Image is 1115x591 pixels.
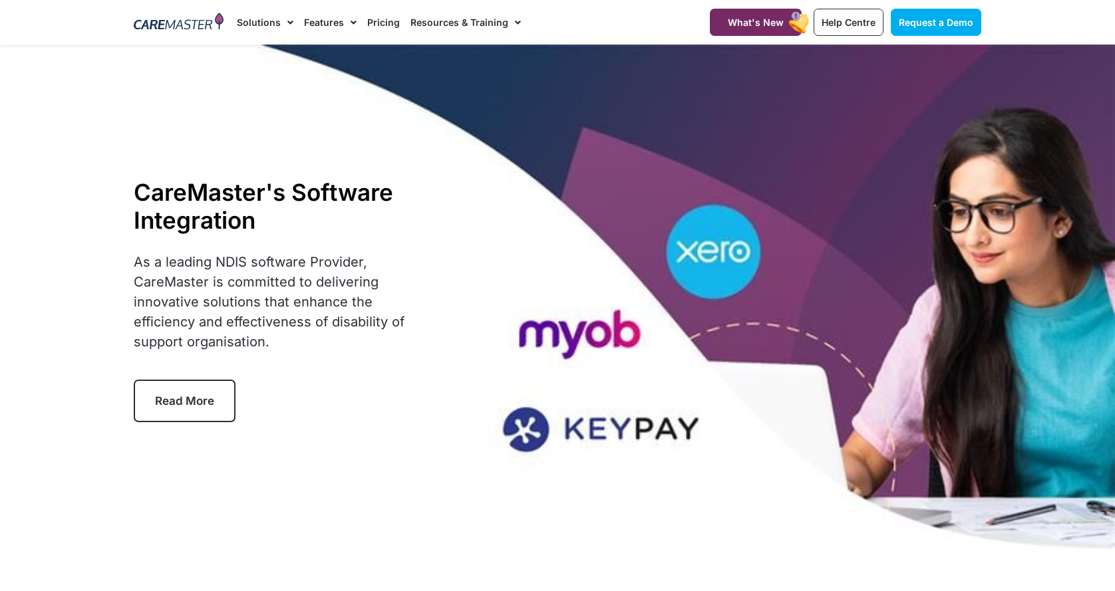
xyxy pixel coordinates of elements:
[728,17,784,28] span: What's New
[891,9,981,36] a: Request a Demo
[822,17,876,28] span: Help Centre
[134,178,422,234] h1: CareMaster's Software Integration
[134,13,224,33] img: CareMaster Logo
[814,9,883,36] a: Help Centre
[155,394,214,408] span: Read More
[134,252,422,352] p: As a leading NDIS software Provider, CareMaster is committed to delivering innovative solutions t...
[710,9,802,36] a: What's New
[134,380,236,422] a: Read More
[899,17,973,28] span: Request a Demo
